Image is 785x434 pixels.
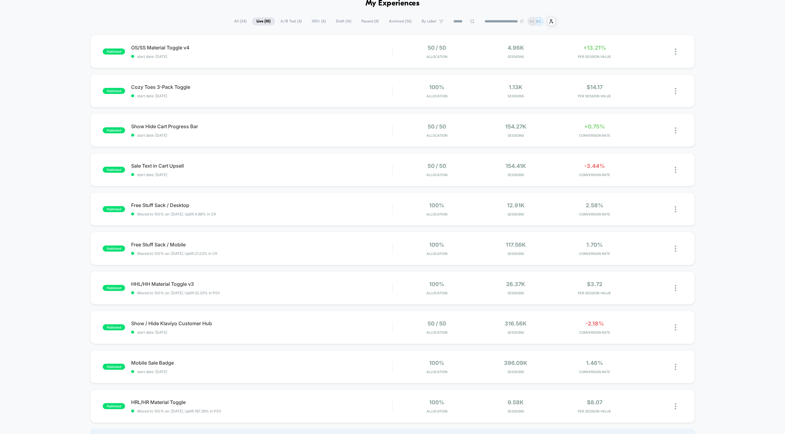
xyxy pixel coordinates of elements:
span: start date: [DATE] [131,133,392,138]
span: published [103,324,125,330]
span: published [103,364,125,370]
span: Sessions [478,370,554,374]
span: $8.07 [587,399,602,406]
span: 50 / 50 [428,320,446,327]
span: Allocation [426,133,447,138]
span: Sessions [478,252,554,256]
span: Allocation [426,173,447,177]
span: Sessions [478,330,554,335]
span: HRL/HR Material Toggle [131,399,392,405]
span: Show / Hide Klaviyo Customer Hub [131,320,392,326]
span: 100% [429,84,444,90]
span: 154.27k [505,123,526,130]
span: Live ( 10 ) [252,17,275,25]
span: All ( 34 ) [230,17,251,25]
span: A/B Test ( 4 ) [276,17,306,25]
span: Paused ( 8 ) [357,17,383,25]
span: 100% [429,360,444,366]
span: HHL/HH Material Toggle v3 [131,281,392,287]
span: 100% [429,242,444,248]
span: 100% ( 6 ) [307,17,330,25]
span: Show Hide Cart Progress Bar [131,123,392,129]
span: 1.13k [509,84,522,90]
span: start date: [DATE] [131,330,392,335]
span: published [103,48,125,55]
span: Sessions [478,212,554,216]
span: CONVERSION RATE [557,133,633,138]
span: Sessions [478,409,554,413]
span: PER SESSION VALUE [557,409,633,413]
span: published [103,206,125,212]
span: +0.75% [584,123,605,130]
span: By Label [422,19,436,24]
span: PER SESSION VALUE [557,94,633,98]
span: PER SESSION VALUE [557,291,633,295]
span: Moved to 100% on: [DATE] . Uplift: 32.33% in PSV [137,291,220,295]
img: end [520,19,524,23]
span: 100% [429,399,444,406]
span: Moved to 100% on: [DATE] . Uplift: 4.88% in CR [137,212,216,216]
span: $14.17 [587,84,603,90]
span: published [103,127,125,133]
span: Mobile Sale Badge [131,360,392,366]
span: start date: [DATE] [131,94,392,98]
span: Allocation [426,291,447,295]
img: close [675,206,676,212]
span: Allocation [426,55,447,59]
p: BS [536,19,541,24]
span: published [103,403,125,409]
span: 12.91k [507,202,525,209]
span: CONVERSION RATE [557,212,633,216]
img: close [675,364,676,370]
span: 396.09k [504,360,527,366]
span: Allocation [426,252,447,256]
span: Sessions [478,291,554,295]
span: CONVERSION RATE [557,330,633,335]
img: close [675,245,676,252]
span: Sessions [478,133,554,138]
span: -3.44% [584,163,605,169]
span: 100% [429,202,444,209]
span: Moved to 100% on: [DATE] . Uplift: 21.03% in CR [137,251,217,256]
span: Allocation [426,409,447,413]
span: Archived ( 36 ) [384,17,416,25]
span: 26.37k [506,281,525,287]
img: close [675,88,676,94]
span: published [103,285,125,291]
img: close [675,285,676,291]
span: 2.58% [586,202,603,209]
span: 50 / 50 [428,163,446,169]
span: Allocation [426,94,447,98]
span: OS/SS Material Toggle v4 [131,45,392,51]
img: close [675,324,676,331]
span: 50 / 50 [428,45,446,51]
span: Free Stuff Sack / Desktop [131,202,392,208]
span: Sessions [478,55,554,59]
span: Allocation [426,212,447,216]
span: Sale Text in Cart Upsell [131,163,392,169]
span: 4.96k [508,45,524,51]
span: published [103,245,125,252]
span: -2.18% [585,320,604,327]
img: close [675,167,676,173]
p: BS [530,19,535,24]
span: Sessions [478,94,554,98]
span: 316.56k [505,320,527,327]
span: published [103,167,125,173]
span: CONVERSION RATE [557,173,633,177]
span: 1.46% [586,360,603,366]
span: CONVERSION RATE [557,252,633,256]
span: Moved to 100% on: [DATE] . Uplift: 187.39% in PSV [137,409,221,413]
span: start date: [DATE] [131,172,392,177]
span: start date: [DATE] [131,54,392,59]
span: Sessions [478,173,554,177]
img: close [675,127,676,134]
span: 154.41k [505,163,526,169]
span: Free Stuff Sack / Mobile [131,242,392,248]
span: 1.70% [586,242,603,248]
span: Allocation [426,330,447,335]
span: Draft ( 16 ) [331,17,356,25]
span: 50 / 50 [428,123,446,130]
span: PER SESSION VALUE [557,55,633,59]
span: start date: [DATE] [131,369,392,374]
